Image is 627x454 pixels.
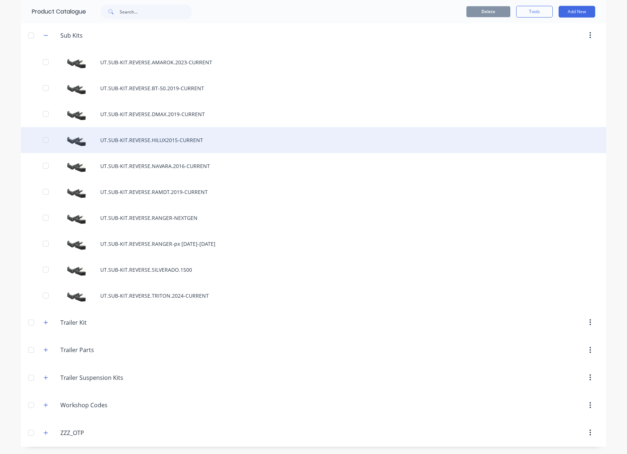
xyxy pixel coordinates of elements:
div: UT.SUB-KIT.REVERSE.RAMDT.2019-CURRENTUT.SUB-KIT.REVERSE.RAMDT.2019-CURRENT [21,179,606,205]
input: Enter category name [60,318,147,327]
button: Add New [559,6,595,18]
div: UT.SUB-KIT.REVERSE.DMAX.2019-CURRENTUT.SUB-KIT.REVERSE.DMAX.2019-CURRENT [21,101,606,127]
input: Enter category name [60,31,147,40]
div: UT.SUB-KIT.REVERSE.AMAROK.2023-CURRENTUT.SUB-KIT.REVERSE.AMAROK.2023-CURRENT [21,49,606,75]
div: UT.SUB-KIT.REVERSE.RANGER-NEXTGENUT.SUB-KIT.REVERSE.RANGER-NEXTGEN [21,205,606,231]
div: UT.SUB-KIT.REVERSE.BT-50.2019-CURRENTUT.SUB-KIT.REVERSE.BT-50.2019-CURRENT [21,75,606,101]
button: Delete [466,6,510,17]
input: Enter category name [60,401,147,409]
input: Enter category name [60,346,147,354]
input: Enter category name [60,373,147,382]
input: Search... [120,4,192,19]
input: Enter category name [60,428,147,437]
div: UT.SUB-KIT.REVERSE.RANGER-px 2011-2022UT.SUB-KIT.REVERSE.RANGER-px [DATE]-[DATE] [21,231,606,257]
div: UT.SUB-KIT.REVERSE.NAVARA.2016-CURRENTUT.SUB-KIT.REVERSE.NAVARA.2016-CURRENT [21,153,606,179]
div: UT.SUB-KIT.REVERSE.HILUX2015-CURRENTUT.SUB-KIT.REVERSE.HILUX2015-CURRENT [21,127,606,153]
div: UT.SUB-KIT.REVERSE.SILVERADO.1500UT.SUB-KIT.REVERSE.SILVERADO.1500 [21,257,606,283]
div: UT.SUB-KIT.REVERSE.TRITON.2024-CURRENTUT.SUB-KIT.REVERSE.TRITON.2024-CURRENT [21,283,606,309]
button: Tools [516,6,553,18]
